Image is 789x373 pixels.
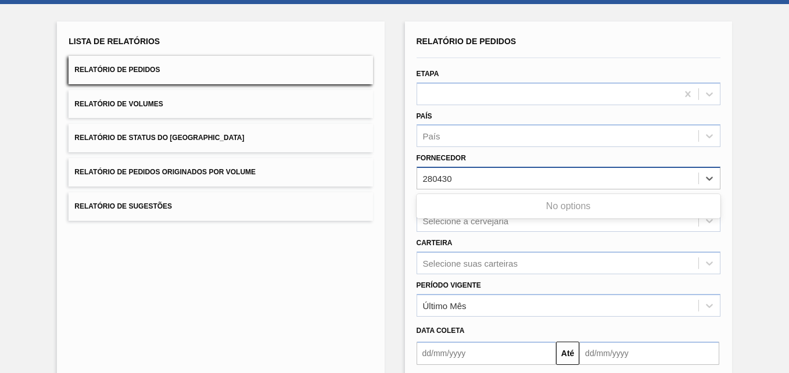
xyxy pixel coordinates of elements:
span: Relatório de Pedidos [417,37,517,46]
input: dd/mm/yyyy [579,342,719,365]
span: Relatório de Status do [GEOGRAPHIC_DATA] [74,134,244,142]
label: Fornecedor [417,154,466,162]
label: Período Vigente [417,281,481,289]
button: Relatório de Pedidos [69,56,372,84]
button: Relatório de Volumes [69,90,372,119]
span: Lista de Relatórios [69,37,160,46]
label: Carteira [417,239,453,247]
div: Selecione a cervejaria [423,216,509,225]
div: No options [417,196,720,216]
div: País [423,131,440,141]
span: Relatório de Pedidos [74,66,160,74]
button: Relatório de Status do [GEOGRAPHIC_DATA] [69,124,372,152]
button: Relatório de Pedidos Originados por Volume [69,158,372,186]
span: Relatório de Volumes [74,100,163,108]
span: Relatório de Pedidos Originados por Volume [74,168,256,176]
div: Último Mês [423,300,467,310]
label: Etapa [417,70,439,78]
span: Data coleta [417,327,465,335]
label: País [417,112,432,120]
button: Relatório de Sugestões [69,192,372,221]
div: Selecione suas carteiras [423,258,518,268]
button: Até [556,342,579,365]
input: dd/mm/yyyy [417,342,557,365]
span: Relatório de Sugestões [74,202,172,210]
